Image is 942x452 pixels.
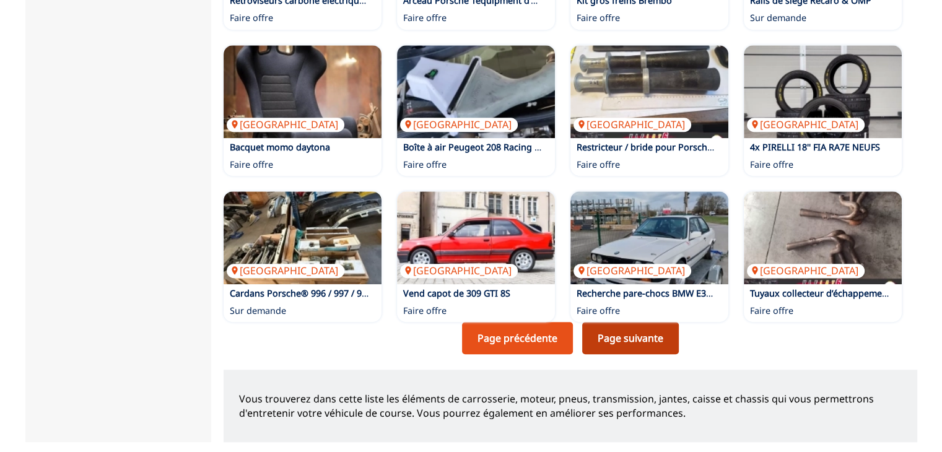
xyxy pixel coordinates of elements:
[570,191,728,284] a: Recherche pare-chocs BMW E30 phase 2 idem[GEOGRAPHIC_DATA]
[397,191,555,284] a: Vend capot de 309 GTI 8S[GEOGRAPHIC_DATA]
[397,191,555,284] img: Vend capot de 309 GTI 8S
[230,305,286,317] p: Sur demande
[750,141,880,153] a: 4x PIRELLI 18'' FIA RA7E NEUFS
[400,118,518,131] p: [GEOGRAPHIC_DATA]
[577,159,620,171] p: Faire offre
[227,118,344,131] p: [GEOGRAPHIC_DATA]
[570,45,728,138] img: Restricteur / bride pour Porsche 996 RSR
[239,392,902,420] p: Vous trouverez dans cette liste les éléments de carrosserie, moteur, pneus, transmission, jantes,...
[570,191,728,284] img: Recherche pare-chocs BMW E30 phase 2 idem
[230,12,273,24] p: Faire offre
[230,159,273,171] p: Faire offre
[224,45,382,138] img: Bacquet momo daytona
[570,45,728,138] a: Restricteur / bride pour Porsche 996 RSR[GEOGRAPHIC_DATA]
[397,45,555,138] img: Boîte à air Peugeot 208 Racing Cup
[403,159,447,171] p: Faire offre
[744,45,902,138] img: 4x PIRELLI 18'' FIA RA7E NEUFS
[397,45,555,138] a: Boîte à air Peugeot 208 Racing Cup[GEOGRAPHIC_DATA]
[577,141,748,153] a: Restricteur / bride pour Porsche 996 RSR
[403,141,551,153] a: Boîte à air Peugeot 208 Racing Cup
[750,305,793,317] p: Faire offre
[744,191,902,284] img: Tuyaux collecteur d’échappement Porsche 996 GT3 R / RS / RSR & Carrera Cup
[573,118,691,131] p: [GEOGRAPHIC_DATA]
[403,287,510,299] a: Vend capot de 309 GTI 8S
[744,45,902,138] a: 4x PIRELLI 18'' FIA RA7E NEUFS[GEOGRAPHIC_DATA]
[400,264,518,277] p: [GEOGRAPHIC_DATA]
[577,12,620,24] p: Faire offre
[577,287,770,299] a: Recherche pare-chocs BMW E30 phase 2 idem
[224,191,382,284] a: Cardans Porsche® 996 / 997 / 991 – GT3 / CUP / R / RSR[GEOGRAPHIC_DATA]
[224,191,382,284] img: Cardans Porsche® 996 / 997 / 991 – GT3 / CUP / R / RSR
[403,12,447,24] p: Faire offre
[750,12,806,24] p: Sur demande
[403,305,447,317] p: Faire offre
[747,264,865,277] p: [GEOGRAPHIC_DATA]
[227,264,344,277] p: [GEOGRAPHIC_DATA]
[224,45,382,138] a: Bacquet momo daytona[GEOGRAPHIC_DATA]
[462,322,573,354] a: Page précédente
[747,118,865,131] p: [GEOGRAPHIC_DATA]
[744,191,902,284] a: Tuyaux collecteur d’échappement Porsche 996 GT3 R / RS / RSR & Carrera Cup[GEOGRAPHIC_DATA]
[230,141,330,153] a: Bacquet momo daytona
[230,287,461,299] a: Cardans Porsche® 996 / 997 / 991 – GT3 / CUP / R / RSR
[750,159,793,171] p: Faire offre
[573,264,691,277] p: [GEOGRAPHIC_DATA]
[582,322,679,354] a: Page suivante
[577,305,620,317] p: Faire offre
